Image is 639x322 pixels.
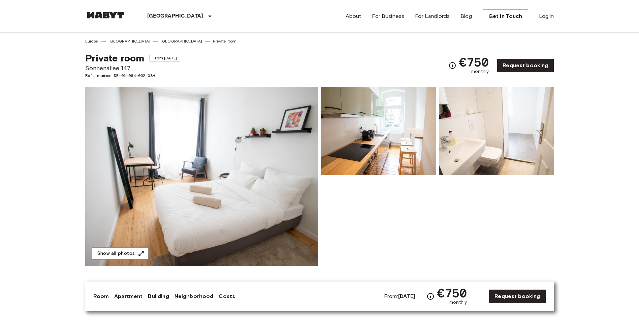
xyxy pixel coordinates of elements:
a: Blog [460,12,472,20]
svg: Check cost overview for full price breakdown. Please note that discounts apply to new joiners onl... [426,292,435,300]
a: Private room [213,38,237,44]
p: [GEOGRAPHIC_DATA] [147,12,203,20]
span: monthly [471,68,489,75]
a: Get in Touch [483,9,528,23]
button: Show all photos [92,247,149,260]
a: Costs [219,292,235,300]
img: Picture of unit DE-01-064-002-03H [321,87,436,175]
img: Picture of unit DE-01-064-002-03H [439,87,554,175]
img: Habyt [85,12,126,19]
a: Room [93,292,109,300]
a: For Business [372,12,404,20]
span: Sonnenallee 147 [85,64,180,73]
span: Ref. number DE-01-064-002-03H [85,73,180,79]
span: €750 [437,287,467,299]
a: Request booking [489,289,546,303]
span: From [DATE] [150,55,180,61]
a: [GEOGRAPHIC_DATA] [108,38,150,44]
a: Europe [85,38,98,44]
a: For Landlords [415,12,450,20]
a: [GEOGRAPHIC_DATA] [161,38,202,44]
a: Request booking [497,58,554,73]
a: Neighborhood [174,292,214,300]
img: Marketing picture of unit DE-01-064-002-03H [85,87,318,266]
a: Log in [539,12,554,20]
a: About [346,12,361,20]
span: monthly [449,299,467,306]
span: From: [384,293,415,300]
b: [DATE] [398,293,415,299]
a: Building [148,292,169,300]
span: Private room [85,52,145,64]
svg: Check cost overview for full price breakdown. Please note that discounts apply to new joiners onl... [448,61,456,70]
a: Apartment [114,292,142,300]
span: €750 [459,56,489,68]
